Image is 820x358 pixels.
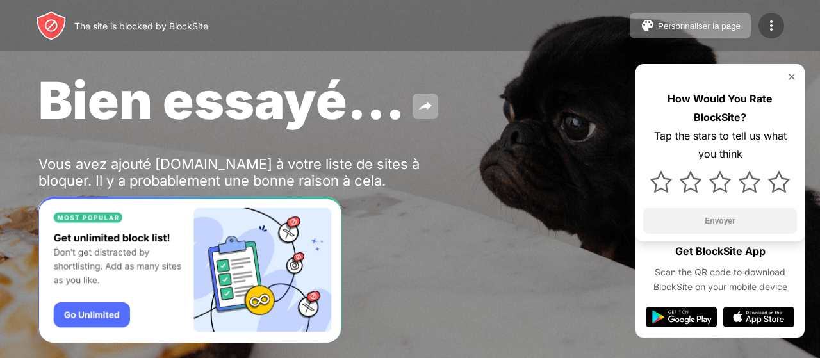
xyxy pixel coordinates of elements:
[643,127,797,164] div: Tap the stars to tell us what you think
[643,90,797,127] div: How Would You Rate BlockSite?
[640,18,655,33] img: pallet.svg
[739,171,760,193] img: star.svg
[38,197,341,343] iframe: Banner
[630,13,751,38] button: Personnaliser la page
[36,10,67,41] img: header-logo.svg
[643,208,797,234] button: Envoyer
[768,171,790,193] img: star.svg
[658,21,741,31] div: Personnaliser la page
[38,69,405,131] span: Bien essayé...
[38,156,434,189] div: Vous avez ajouté [DOMAIN_NAME] à votre liste de sites à bloquer. Il y a probablement une bonne ra...
[650,171,672,193] img: star.svg
[74,20,208,31] div: The site is blocked by BlockSite
[764,18,779,33] img: menu-icon.svg
[709,171,731,193] img: star.svg
[723,307,794,327] img: app-store.svg
[418,99,433,114] img: share.svg
[787,72,797,82] img: rate-us-close.svg
[680,171,701,193] img: star.svg
[646,307,717,327] img: google-play.svg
